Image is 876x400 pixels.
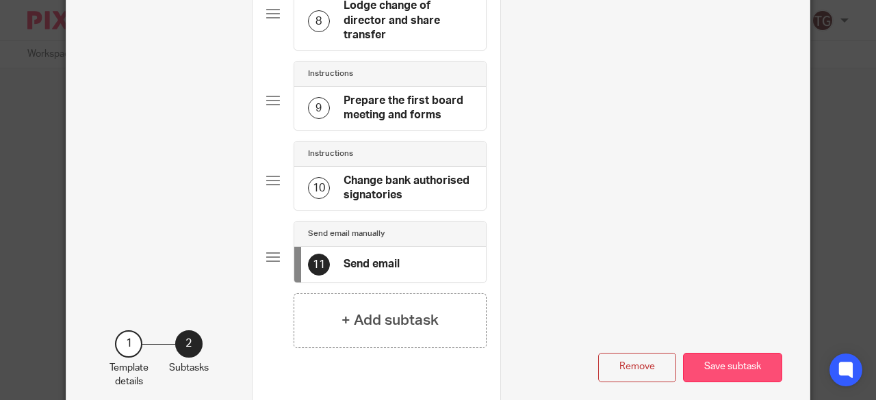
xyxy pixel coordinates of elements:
button: Save subtask [683,353,782,382]
h4: Instructions [308,148,353,159]
p: Subtasks [169,361,209,375]
h4: Send email manually [308,228,385,239]
div: 9 [308,97,330,119]
h4: Change bank authorised signatories [344,174,472,203]
button: Remove [598,353,676,382]
div: 11 [308,254,330,276]
h4: Instructions [308,68,353,79]
div: 2 [175,330,203,358]
div: 8 [308,10,330,32]
h4: Send email [344,257,400,271]
div: 10 [308,177,330,199]
h4: + Add subtask [342,310,439,331]
div: 1 [115,330,142,358]
p: Template details [109,361,149,389]
h4: Prepare the first board meeting and forms [344,94,472,123]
